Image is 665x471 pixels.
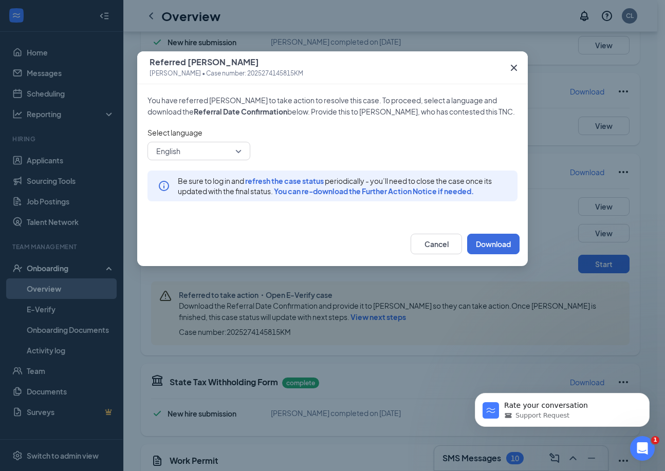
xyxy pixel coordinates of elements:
[156,143,180,159] span: English
[150,57,303,67] span: Referred [PERSON_NAME]
[147,127,518,138] span: Select language
[508,62,520,74] svg: Cross
[287,107,515,116] span: below. Provide this to [PERSON_NAME], who has contested this TNC.
[194,107,287,116] span: Referral Date Confirmation
[500,51,528,84] button: Close
[158,180,170,192] svg: Info
[150,68,303,79] span: [PERSON_NAME] • Case number: 2025274145815KM
[630,436,655,461] iframe: Intercom live chat
[411,234,462,254] button: Cancel
[651,436,659,444] span: 1
[467,234,520,254] button: Download
[147,96,497,116] span: You have referred [PERSON_NAME] to take action to resolve this case. To proceed, select a languag...
[245,176,324,185] span: refresh the case status
[178,176,507,196] span: Be sure to log in and periodically - you’ll need to close the case once its updated with the fina...
[459,371,665,443] iframe: Intercom notifications message
[274,186,474,196] span: You can re-download the Further Action Notice if needed.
